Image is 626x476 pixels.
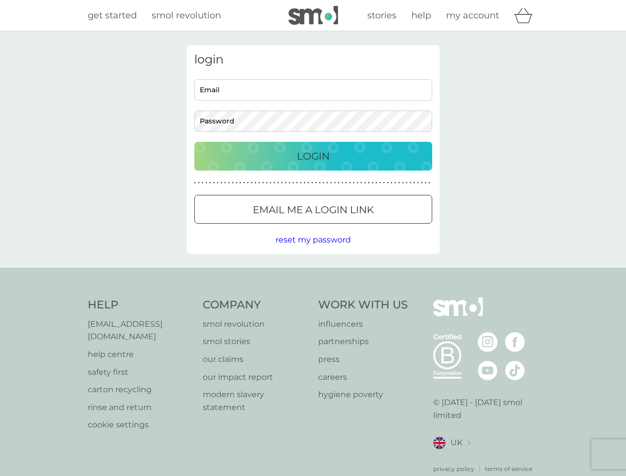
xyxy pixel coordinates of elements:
[433,464,474,474] a: privacy policy
[194,195,432,224] button: Email me a login link
[409,180,411,185] p: ●
[203,335,308,348] a: smol stories
[421,180,423,185] p: ●
[243,180,245,185] p: ●
[311,180,313,185] p: ●
[478,332,498,352] img: visit the smol Instagram page
[326,180,328,185] p: ●
[258,180,260,185] p: ●
[88,366,193,379] a: safety first
[304,180,306,185] p: ●
[277,180,279,185] p: ●
[276,235,351,244] span: reset my password
[367,8,397,23] a: stories
[318,297,408,313] h4: Work With Us
[367,10,397,21] span: stories
[433,396,539,421] p: © [DATE] - [DATE] smol limited
[446,10,499,21] span: my account
[433,297,483,331] img: smol
[387,180,389,185] p: ●
[235,180,237,185] p: ●
[281,180,283,185] p: ●
[251,180,253,185] p: ●
[221,180,223,185] p: ●
[88,297,193,313] h4: Help
[205,180,207,185] p: ●
[276,234,351,246] button: reset my password
[318,335,408,348] a: partnerships
[203,318,308,331] p: smol revolution
[202,180,204,185] p: ●
[349,180,351,185] p: ●
[288,180,290,185] p: ●
[88,318,193,343] a: [EMAIL_ADDRESS][DOMAIN_NAME]
[300,180,302,185] p: ●
[318,388,408,401] a: hygiene poverty
[274,180,276,185] p: ●
[467,440,470,446] img: select a new location
[323,180,325,185] p: ●
[88,401,193,414] a: rinse and return
[514,5,539,25] div: basket
[255,180,257,185] p: ●
[203,353,308,366] a: our claims
[406,180,408,185] p: ●
[288,6,338,25] img: smol
[194,180,196,185] p: ●
[345,180,347,185] p: ●
[203,388,308,414] a: modern slavery statement
[411,8,431,23] a: help
[376,180,378,185] p: ●
[88,383,193,396] a: carton recycling
[203,371,308,384] a: our impact report
[315,180,317,185] p: ●
[330,180,332,185] p: ●
[428,180,430,185] p: ●
[505,332,525,352] img: visit the smol Facebook page
[402,180,404,185] p: ●
[203,297,308,313] h4: Company
[266,180,268,185] p: ●
[318,371,408,384] a: careers
[433,437,446,449] img: UK flag
[232,180,234,185] p: ●
[417,180,419,185] p: ●
[505,360,525,380] img: visit the smol Tiktok page
[318,353,408,366] p: press
[485,464,532,474] a: terms of service
[228,180,230,185] p: ●
[296,180,298,185] p: ●
[383,180,385,185] p: ●
[297,148,330,164] p: Login
[213,180,215,185] p: ●
[285,180,287,185] p: ●
[413,180,415,185] p: ●
[353,180,355,185] p: ●
[368,180,370,185] p: ●
[446,8,499,23] a: my account
[88,8,137,23] a: get started
[395,180,397,185] p: ●
[88,348,193,361] a: help centre
[425,180,427,185] p: ●
[391,180,393,185] p: ●
[247,180,249,185] p: ●
[334,180,336,185] p: ●
[194,142,432,171] button: Login
[318,318,408,331] a: influencers
[88,418,193,431] a: cookie settings
[194,53,432,67] h3: login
